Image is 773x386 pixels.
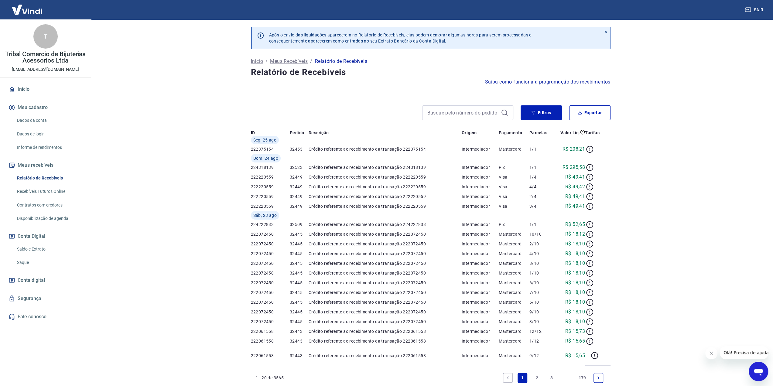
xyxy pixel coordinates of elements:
p: R$ 18,10 [565,299,585,306]
p: 7/10 [529,289,553,295]
p: Intermediador [462,193,499,200]
p: R$ 49,42 [565,183,585,190]
p: 222220559 [251,184,290,190]
a: Next page [593,373,603,383]
a: Saque [15,256,84,269]
p: 32509 [290,221,309,227]
p: 32445 [290,280,309,286]
p: Intermediador [462,231,499,237]
p: R$ 49,41 [565,193,585,200]
p: Intermediador [462,319,499,325]
p: Intermediador [462,251,499,257]
p: Crédito referente ao recebimento da transação 222072450 [309,251,462,257]
span: Sáb, 23 ago [253,212,277,218]
a: Page 2 [532,373,542,383]
p: R$ 18,10 [565,260,585,267]
a: Page 1 is your current page [518,373,527,383]
p: Origem [462,130,477,136]
p: 222072450 [251,319,290,325]
p: Crédito referente ao recebimento da transação 222072450 [309,299,462,305]
p: Crédito referente ao recebimento da transação 222061558 [309,328,462,334]
p: 1/10 [529,270,553,276]
p: 224222833 [251,221,290,227]
button: Filtros [521,105,562,120]
p: 32445 [290,319,309,325]
p: 222061558 [251,353,290,359]
a: Segurança [7,292,84,305]
p: Mastercard [499,338,529,344]
button: Sair [744,4,766,15]
p: 32445 [290,231,309,237]
p: R$ 18,12 [565,231,585,238]
p: 222220559 [251,174,290,180]
p: Intermediador [462,164,499,170]
span: Dom, 24 ago [253,155,278,161]
button: Exportar [569,105,611,120]
p: Crédito referente ao recebimento da transação 222220559 [309,193,462,200]
a: Início [251,58,263,65]
p: Crédito referente ao recebimento da transação 222072450 [309,241,462,247]
p: 4/10 [529,251,553,257]
p: Mastercard [499,299,529,305]
p: / [310,58,312,65]
img: Vindi [7,0,47,19]
p: 32449 [290,174,309,180]
span: Seg, 25 ago [253,137,276,143]
button: Meus recebíveis [7,159,84,172]
p: Crédito referente ao recebimento da transação 222061558 [309,338,462,344]
p: 222072450 [251,289,290,295]
iframe: Fechar mensagem [705,347,717,359]
p: Crédito referente ao recebimento da transação 222220559 [309,184,462,190]
p: 32445 [290,309,309,315]
p: 32445 [290,299,309,305]
p: Crédito referente ao recebimento da transação 224318139 [309,164,462,170]
p: 222061558 [251,338,290,344]
p: 32443 [290,353,309,359]
p: 222072450 [251,270,290,276]
p: 10/10 [529,231,553,237]
p: Intermediador [462,221,499,227]
p: Visa [499,203,529,209]
p: Crédito referente ao recebimento da transação 222072450 [309,280,462,286]
iframe: Mensagem da empresa [720,346,768,359]
p: 222220559 [251,193,290,200]
p: 222072450 [251,280,290,286]
p: 1/12 [529,338,553,344]
p: Mastercard [499,241,529,247]
p: 32443 [290,338,309,344]
p: Tribal Comercio de Bijuterias Acessorios Ltda [5,51,86,64]
p: Tarifas [585,130,600,136]
p: 32443 [290,328,309,334]
p: 6/10 [529,280,553,286]
p: R$ 18,10 [565,250,585,257]
p: Pedido [290,130,304,136]
p: 32449 [290,203,309,209]
p: 1/1 [529,146,553,152]
p: Crédito referente ao recebimento da transação 222220559 [309,203,462,209]
div: T [33,24,58,49]
p: 1 - 20 de 3565 [256,375,284,381]
p: R$ 18,10 [565,269,585,277]
p: Pix [499,221,529,227]
p: 32453 [290,146,309,152]
p: 9/12 [529,353,553,359]
a: Recebíveis Futuros Online [15,185,84,198]
a: Início [7,83,84,96]
a: Dados da conta [15,114,84,127]
p: 222072450 [251,309,290,315]
p: Após o envio das liquidações aparecerem no Relatório de Recebíveis, elas podem demorar algumas ho... [269,32,532,44]
p: Intermediador [462,146,499,152]
ul: Pagination [501,371,605,385]
p: Mastercard [499,146,529,152]
p: [EMAIL_ADDRESS][DOMAIN_NAME] [12,66,79,73]
p: R$ 52,65 [565,221,585,228]
p: Crédito referente ao recebimento da transação 222072450 [309,260,462,266]
p: Crédito referente ao recebimento da transação 222072450 [309,309,462,315]
p: Crédito referente ao recebimento da transação 222072450 [309,319,462,325]
p: 1/1 [529,164,553,170]
a: Previous page [503,373,513,383]
p: R$ 49,41 [565,203,585,210]
p: R$ 295,58 [562,164,585,171]
a: Conta digital [7,274,84,287]
p: 32445 [290,270,309,276]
